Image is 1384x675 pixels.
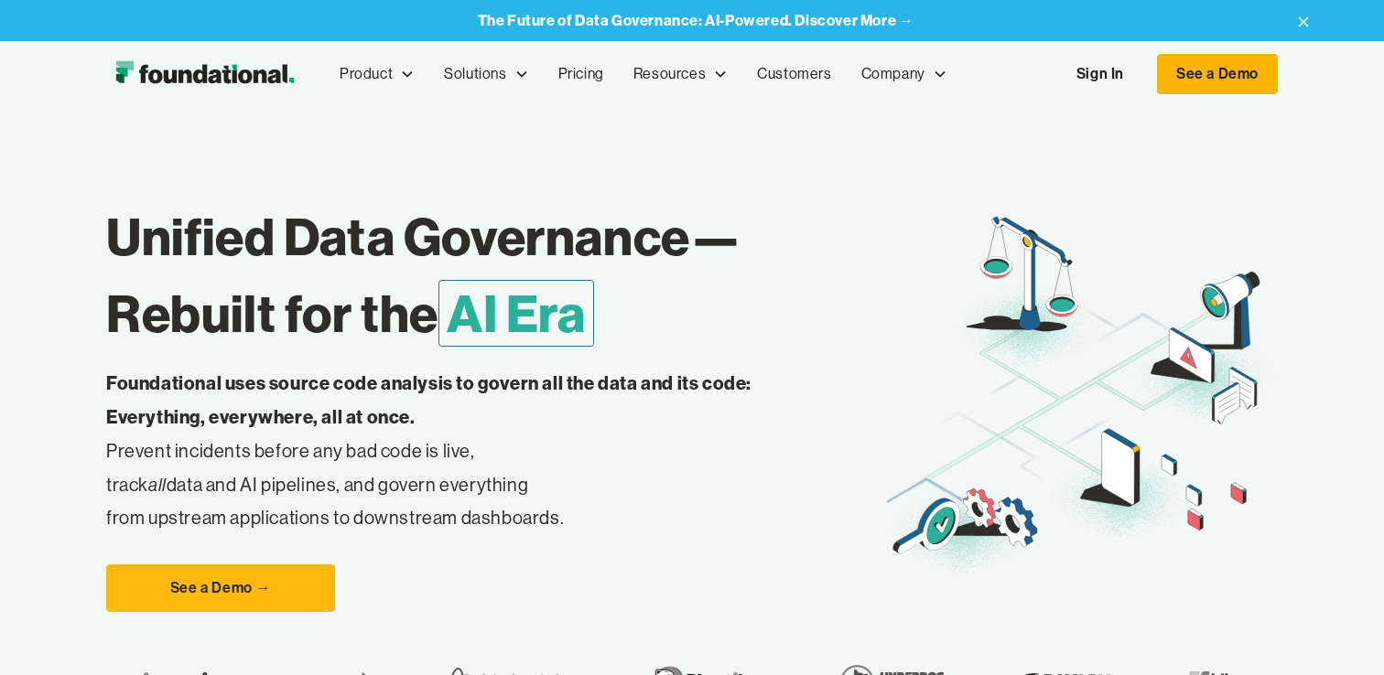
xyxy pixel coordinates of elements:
div: Resources [619,44,742,104]
a: home [106,56,303,92]
a: Customers [742,44,846,104]
div: Resources [633,62,706,86]
a: See a Demo → [106,564,335,612]
div: Product [325,44,429,104]
div: Solutions [429,44,543,104]
img: Foundational Logo [106,56,303,92]
div: Product [340,62,393,86]
p: Prevent incidents before any bad code is live, track data and AI pipelines, and govern everything... [106,367,809,535]
strong: Foundational uses source code analysis to govern all the data and its code: Everything, everywher... [106,371,751,428]
div: Company [861,62,925,86]
a: Pricing [544,44,619,104]
a: See a Demo [1157,54,1278,94]
h1: Unified Data Governance— Rebuilt for the [106,198,887,352]
em: all [148,473,167,496]
div: Company [847,44,962,104]
a: Sign In [1058,55,1142,93]
strong: The Future of Data Governance: AI-Powered. Discover More → [478,11,914,29]
span: AI Era [438,280,594,347]
div: Solutions [444,62,506,86]
a: The Future of Data Governance: AI-Powered. Discover More → [478,12,914,29]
